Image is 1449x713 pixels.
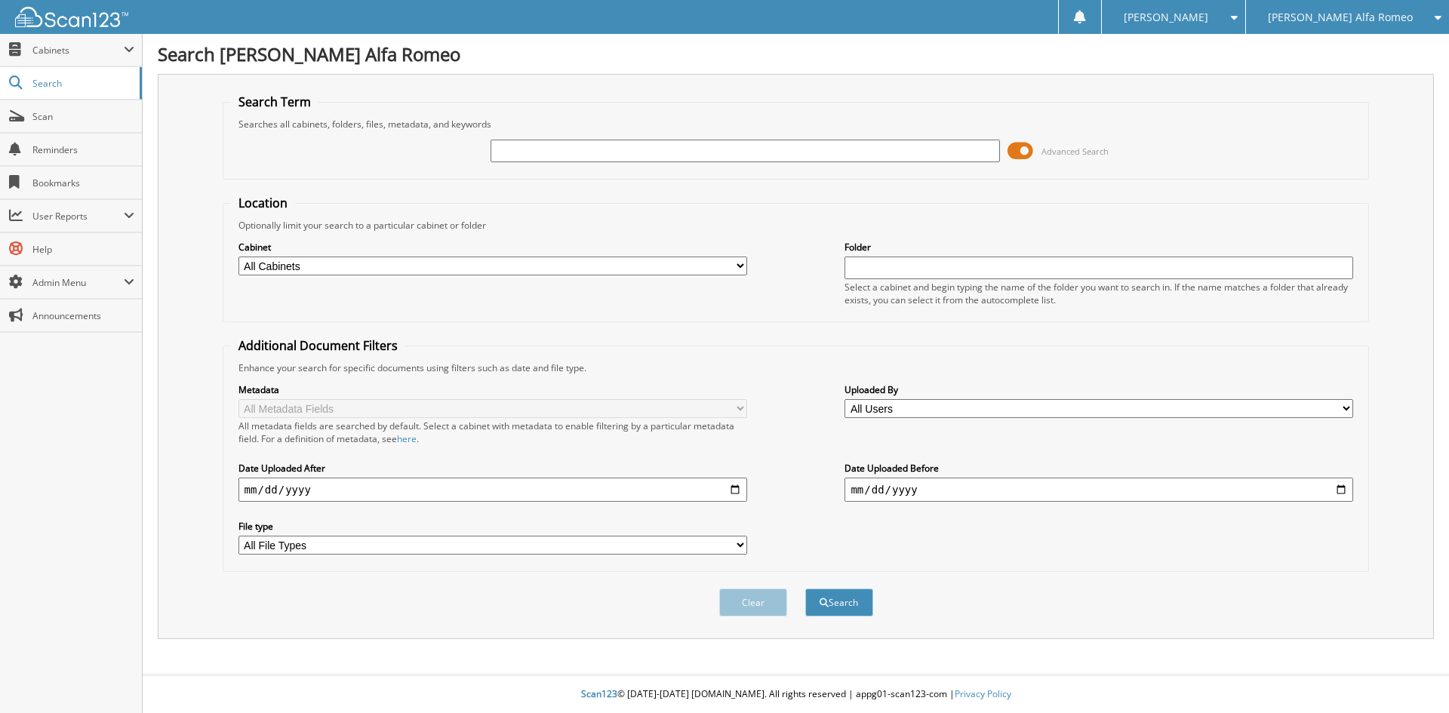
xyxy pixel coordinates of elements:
[32,309,134,322] span: Announcements
[238,478,747,502] input: start
[238,462,747,475] label: Date Uploaded After
[32,143,134,156] span: Reminders
[238,383,747,396] label: Metadata
[32,210,124,223] span: User Reports
[32,276,124,289] span: Admin Menu
[231,195,295,211] legend: Location
[844,462,1353,475] label: Date Uploaded Before
[805,589,873,616] button: Search
[32,44,124,57] span: Cabinets
[231,337,405,354] legend: Additional Document Filters
[844,241,1353,254] label: Folder
[238,420,747,445] div: All metadata fields are searched by default. Select a cabinet with metadata to enable filtering b...
[1124,13,1208,22] span: [PERSON_NAME]
[231,94,318,110] legend: Search Term
[32,77,132,90] span: Search
[719,589,787,616] button: Clear
[32,243,134,256] span: Help
[32,177,134,189] span: Bookmarks
[844,383,1353,396] label: Uploaded By
[1041,146,1109,157] span: Advanced Search
[143,676,1449,713] div: © [DATE]-[DATE] [DOMAIN_NAME]. All rights reserved | appg01-scan123-com |
[397,432,417,445] a: here
[158,41,1434,66] h1: Search [PERSON_NAME] Alfa Romeo
[238,520,747,533] label: File type
[1268,13,1413,22] span: [PERSON_NAME] Alfa Romeo
[231,219,1361,232] div: Optionally limit your search to a particular cabinet or folder
[231,361,1361,374] div: Enhance your search for specific documents using filters such as date and file type.
[581,687,617,700] span: Scan123
[15,7,128,27] img: scan123-logo-white.svg
[231,118,1361,131] div: Searches all cabinets, folders, files, metadata, and keywords
[844,281,1353,306] div: Select a cabinet and begin typing the name of the folder you want to search in. If the name match...
[238,241,747,254] label: Cabinet
[32,110,134,123] span: Scan
[955,687,1011,700] a: Privacy Policy
[844,478,1353,502] input: end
